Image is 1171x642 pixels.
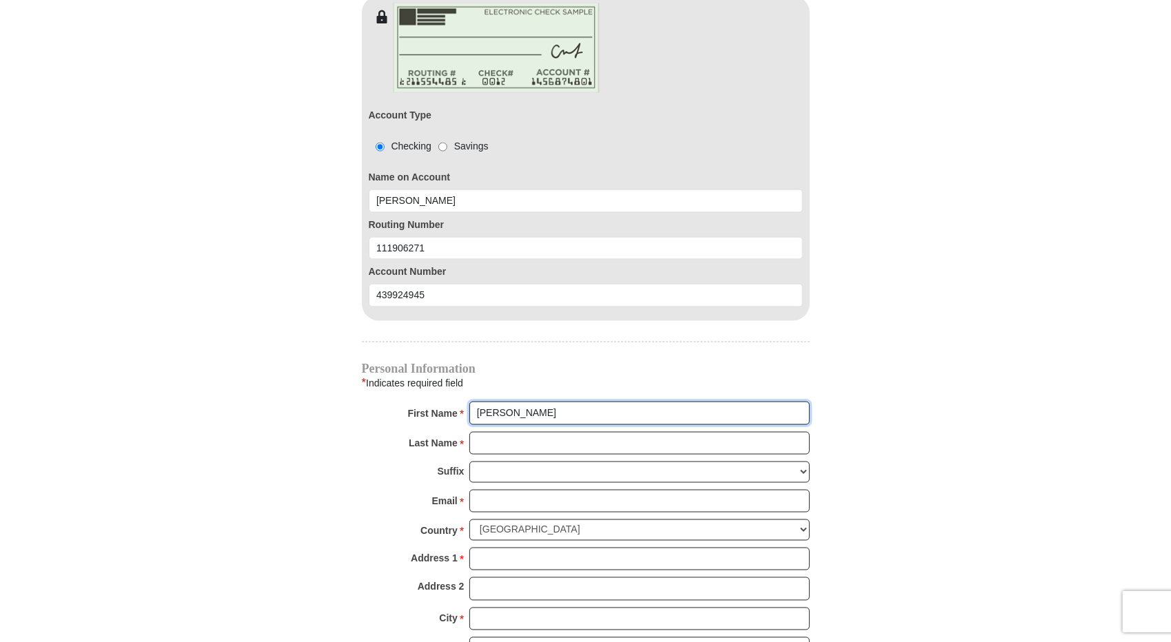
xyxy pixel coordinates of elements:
[438,462,465,481] strong: Suffix
[369,139,489,154] div: Checking Savings
[369,265,803,279] label: Account Number
[362,363,810,374] h4: Personal Information
[369,108,432,123] label: Account Type
[408,404,458,423] strong: First Name
[393,3,600,93] img: check-en.png
[409,433,458,453] strong: Last Name
[362,374,810,392] div: Indicates required field
[439,609,457,628] strong: City
[418,577,465,597] strong: Address 2
[369,170,803,185] label: Name on Account
[432,491,458,510] strong: Email
[420,521,458,541] strong: Country
[369,218,803,232] label: Routing Number
[411,549,458,568] strong: Address 1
